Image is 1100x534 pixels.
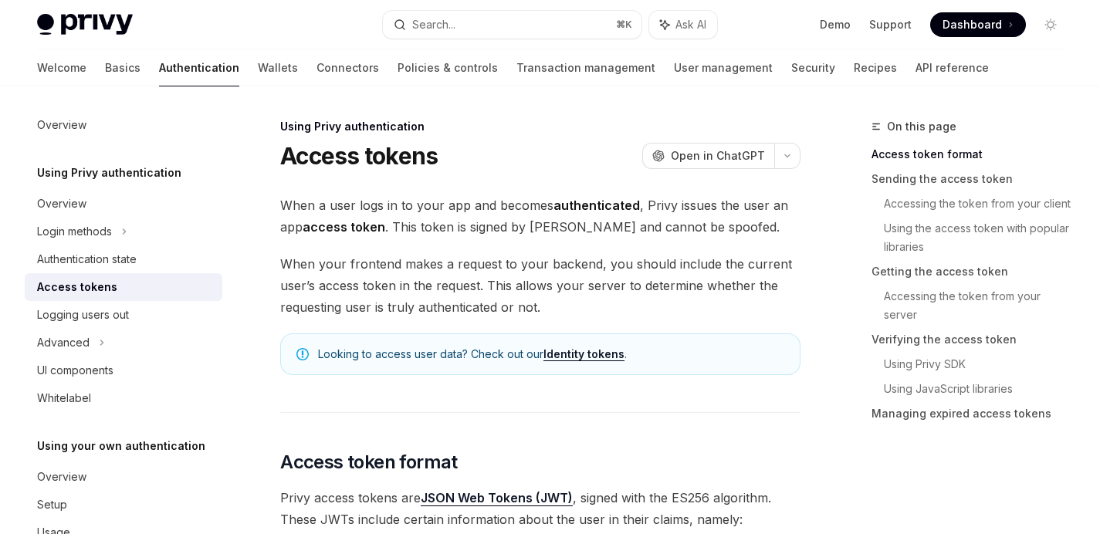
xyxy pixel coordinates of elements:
[930,12,1026,37] a: Dashboard
[37,333,90,352] div: Advanced
[872,401,1075,426] a: Managing expired access tokens
[37,306,129,324] div: Logging users out
[421,490,573,506] a: JSON Web Tokens (JWT)
[616,19,632,31] span: ⌘ K
[37,49,86,86] a: Welcome
[37,194,86,213] div: Overview
[37,164,181,182] h5: Using Privy authentication
[412,15,455,34] div: Search...
[296,348,309,360] svg: Note
[675,17,706,32] span: Ask AI
[872,327,1075,352] a: Verifying the access token
[37,495,67,514] div: Setup
[37,389,91,407] div: Whitelabel
[303,219,385,235] strong: access token
[25,190,222,218] a: Overview
[25,384,222,412] a: Whitelabel
[280,253,800,318] span: When your frontend makes a request to your backend, you should include the current user’s access ...
[37,250,137,269] div: Authentication state
[280,194,800,238] span: When a user logs in to your app and becomes , Privy issues the user an app . This token is signed...
[916,49,989,86] a: API reference
[105,49,140,86] a: Basics
[280,487,800,530] span: Privy access tokens are , signed with the ES256 algorithm. These JWTs include certain information...
[642,143,774,169] button: Open in ChatGPT
[884,352,1075,377] a: Using Privy SDK
[943,17,1002,32] span: Dashboard
[25,463,222,491] a: Overview
[553,198,640,213] strong: authenticated
[649,11,717,39] button: Ask AI
[37,437,205,455] h5: Using your own authentication
[887,117,956,136] span: On this page
[1038,12,1063,37] button: Toggle dark mode
[37,222,112,241] div: Login methods
[383,11,641,39] button: Search...⌘K
[280,119,800,134] div: Using Privy authentication
[318,346,784,362] span: Looking to access user data? Check out our .
[820,17,851,32] a: Demo
[37,361,113,380] div: UI components
[791,49,835,86] a: Security
[316,49,379,86] a: Connectors
[258,49,298,86] a: Wallets
[872,142,1075,167] a: Access token format
[872,167,1075,191] a: Sending the access token
[884,284,1075,327] a: Accessing the token from your server
[37,116,86,134] div: Overview
[280,450,458,475] span: Access token format
[543,347,624,361] a: Identity tokens
[280,142,438,170] h1: Access tokens
[25,273,222,301] a: Access tokens
[671,148,765,164] span: Open in ChatGPT
[398,49,498,86] a: Policies & controls
[25,111,222,139] a: Overview
[37,278,117,296] div: Access tokens
[516,49,655,86] a: Transaction management
[884,377,1075,401] a: Using JavaScript libraries
[884,216,1075,259] a: Using the access token with popular libraries
[37,468,86,486] div: Overview
[159,49,239,86] a: Authentication
[25,245,222,273] a: Authentication state
[25,301,222,329] a: Logging users out
[25,491,222,519] a: Setup
[869,17,912,32] a: Support
[872,259,1075,284] a: Getting the access token
[884,191,1075,216] a: Accessing the token from your client
[25,357,222,384] a: UI components
[854,49,897,86] a: Recipes
[37,14,133,35] img: light logo
[674,49,773,86] a: User management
